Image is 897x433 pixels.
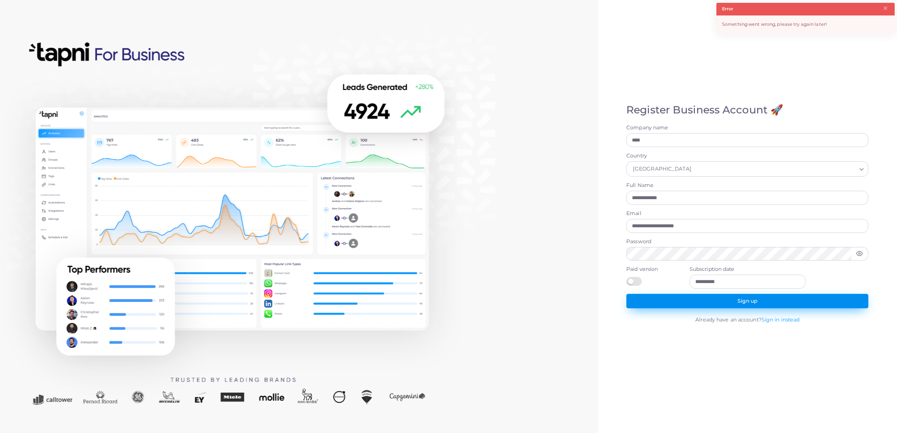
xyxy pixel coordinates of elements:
[626,161,868,176] div: Search for option
[626,238,868,246] label: Password
[761,316,800,323] a: Sign in instead
[626,182,868,189] label: Full Name
[694,164,856,174] input: Search for option
[631,164,692,174] span: [GEOGRAPHIC_DATA]
[716,15,895,34] div: Something went wrong, please try again later!
[882,3,889,14] button: Close
[626,266,679,273] label: Paid version
[626,104,868,116] h4: Register Business Account 🚀
[722,6,734,12] strong: Error
[626,294,868,308] button: Sign up
[690,266,806,273] label: Subscription date
[695,316,761,323] span: Already have an account?
[626,210,868,217] label: Email
[626,152,868,160] label: Country
[626,124,868,132] label: Company name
